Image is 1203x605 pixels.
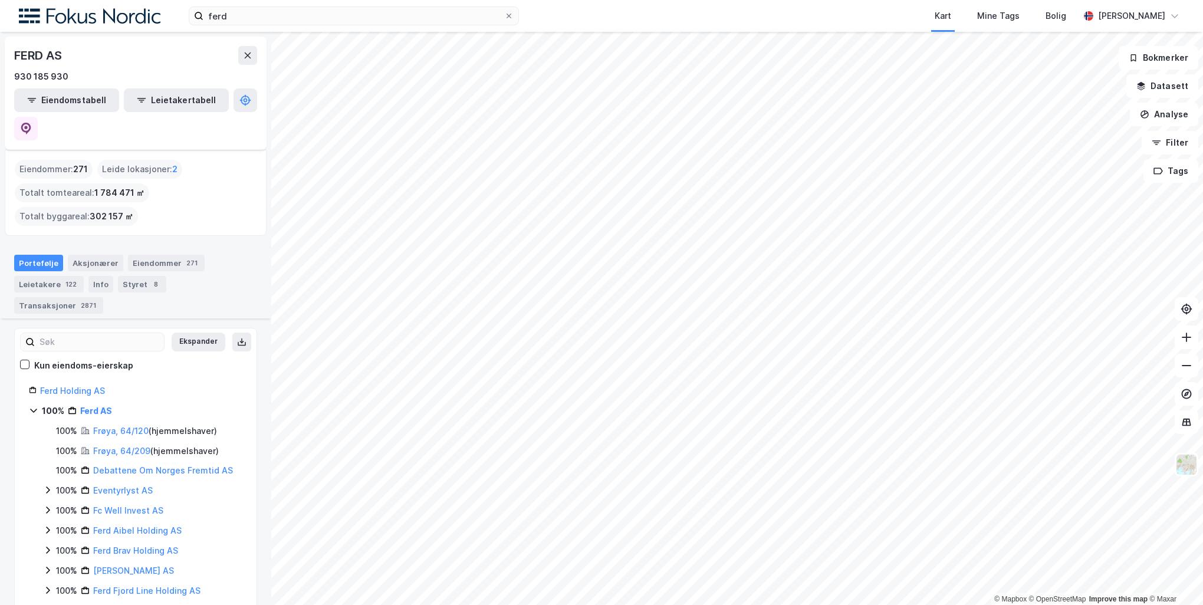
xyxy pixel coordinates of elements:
[14,70,68,84] div: 930 185 930
[35,333,164,351] input: Søk
[34,359,133,373] div: Kun eiendoms-eierskap
[118,276,166,292] div: Styret
[128,255,205,271] div: Eiendommer
[93,424,217,438] div: ( hjemmelshaver )
[203,7,504,25] input: Søk på adresse, matrikkel, gårdeiere, leietakere eller personer
[1142,131,1198,154] button: Filter
[15,160,93,179] div: Eiendommer :
[40,386,105,396] a: Ferd Holding AS
[1119,46,1198,70] button: Bokmerker
[93,545,178,555] a: Ferd Brav Holding AS
[56,424,77,438] div: 100%
[1098,9,1165,23] div: [PERSON_NAME]
[56,504,77,518] div: 100%
[93,565,174,576] a: [PERSON_NAME] AS
[19,8,160,24] img: fokus-nordic-logo.8a93422641609758e4ac.png
[1144,548,1203,605] iframe: Chat Widget
[42,404,64,418] div: 100%
[97,160,182,179] div: Leide lokasjoner :
[90,209,133,223] span: 302 157 ㎡
[68,255,123,271] div: Aksjonærer
[994,595,1027,603] a: Mapbox
[14,297,103,314] div: Transaksjoner
[172,162,178,176] span: 2
[93,485,153,495] a: Eventyrlyst AS
[56,524,77,538] div: 100%
[1143,159,1198,183] button: Tags
[14,88,119,112] button: Eiendomstabell
[93,586,200,596] a: Ferd Fjord Line Holding AS
[172,333,225,351] button: Ekspander
[15,207,138,226] div: Totalt byggareal :
[1029,595,1086,603] a: OpenStreetMap
[78,300,98,311] div: 2871
[184,257,200,269] div: 271
[56,444,77,458] div: 100%
[56,584,77,598] div: 100%
[15,183,149,202] div: Totalt tomteareal :
[56,484,77,498] div: 100%
[1126,74,1198,98] button: Datasett
[93,444,219,458] div: ( hjemmelshaver )
[935,9,951,23] div: Kart
[14,46,64,65] div: FERD AS
[1175,453,1198,476] img: Z
[93,525,182,535] a: Ferd Aibel Holding AS
[56,564,77,578] div: 100%
[73,162,88,176] span: 271
[88,276,113,292] div: Info
[1089,595,1148,603] a: Improve this map
[93,426,149,436] a: Frøya, 64/120
[94,186,144,200] span: 1 784 471 ㎡
[93,465,233,475] a: Debattene Om Norges Fremtid AS
[1144,548,1203,605] div: Kontrollprogram for chat
[56,544,77,558] div: 100%
[1130,103,1198,126] button: Analyse
[1046,9,1066,23] div: Bolig
[80,406,112,416] a: Ferd AS
[63,278,79,290] div: 122
[14,255,63,271] div: Portefølje
[14,276,84,292] div: Leietakere
[93,446,150,456] a: Frøya, 64/209
[150,278,162,290] div: 8
[977,9,1020,23] div: Mine Tags
[93,505,163,515] a: Fc Well Invest AS
[56,463,77,478] div: 100%
[124,88,229,112] button: Leietakertabell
